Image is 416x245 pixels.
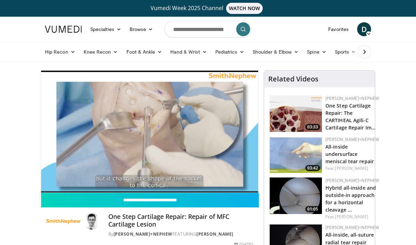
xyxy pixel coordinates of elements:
[325,184,376,213] a: Hybrid all-inside and outside-in approach for a horizontal cleavage …
[325,143,374,165] a: All-inside undersurface meniscal tear repair
[108,213,253,228] h4: One Step Cartilage Repair: Repair of MFC Cartilage Lesion
[114,231,172,237] a: [PERSON_NAME]+Nephew
[83,213,100,230] img: Avatar
[41,71,258,192] video-js: Video Player
[41,3,375,14] a: Vumedi Week 2025 ChannelWATCH NOW
[45,26,82,33] img: VuMedi Logo
[270,136,322,173] img: 02c34c8e-0ce7-40b9-85e3-cdd59c0970f9.150x105_q85_crop-smart_upscale.jpg
[325,224,379,230] a: [PERSON_NAME]+Nephew
[270,177,322,214] a: 01:05
[325,214,379,220] div: Feat.
[270,95,322,132] a: 03:33
[46,213,80,230] img: Smith+Nephew
[305,124,320,130] span: 03:33
[41,45,79,59] a: Hip Recon
[325,102,376,131] a: One Step Cartilage Repair: The CARTIHEAL Agili-C Cartilage Repair Im…
[325,177,379,183] a: [PERSON_NAME]+Nephew
[324,22,353,36] a: Favorites
[303,45,330,59] a: Spine
[331,45,361,59] a: Sports
[122,45,167,59] a: Foot & Ankle
[270,177,322,214] img: 364c13b8-bf65-400b-a941-5a4a9c158216.150x105_q85_crop-smart_upscale.jpg
[335,165,368,171] a: [PERSON_NAME]
[270,136,322,173] a: 03:42
[268,75,318,83] h4: Related Videos
[270,95,322,132] img: 781f413f-8da4-4df1-9ef9-bed9c2d6503b.150x105_q85_crop-smart_upscale.jpg
[335,214,368,220] a: [PERSON_NAME]
[125,22,157,36] a: Browse
[166,45,211,59] a: Hand & Wrist
[197,231,233,237] a: [PERSON_NAME]
[357,22,371,36] a: D
[325,95,379,101] a: [PERSON_NAME]+Nephew
[305,206,320,212] span: 01:05
[248,45,303,59] a: Shoulder & Elbow
[79,45,122,59] a: Knee Recon
[325,165,379,172] div: Feat.
[226,3,263,14] span: WATCH NOW
[86,22,125,36] a: Specialties
[211,45,248,59] a: Pediatrics
[325,136,379,142] a: [PERSON_NAME]+Nephew
[305,165,320,171] span: 03:42
[164,21,252,38] input: Search topics, interventions
[108,231,253,237] div: By FEATURING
